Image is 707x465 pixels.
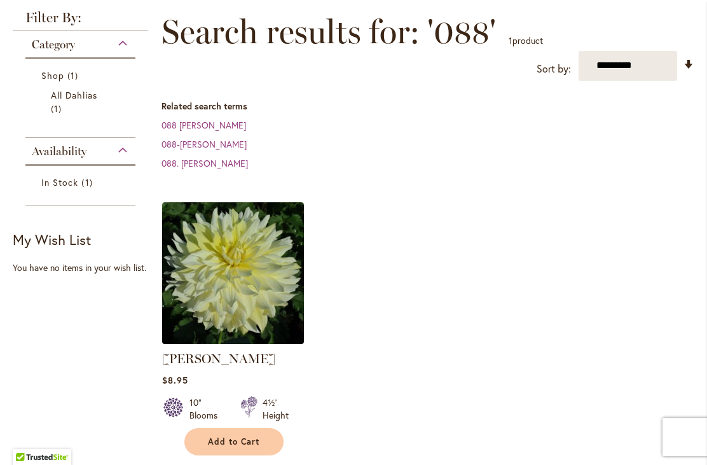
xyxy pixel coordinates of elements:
strong: My Wish List [13,230,91,249]
div: 4½' Height [263,396,289,422]
strong: Filter By: [13,11,148,31]
span: Availability [32,144,86,158]
span: 1 [51,102,65,115]
a: [PERSON_NAME] [162,351,275,366]
span: Add to Cart [208,436,260,447]
span: Search results for: '088' [161,13,496,51]
a: All Dahlias [51,88,113,115]
a: 088. [PERSON_NAME] [161,157,248,169]
span: 1 [67,69,81,82]
span: $8.95 [162,374,188,386]
span: Category [32,38,75,52]
a: 088-[PERSON_NAME] [161,138,247,150]
span: Shop [41,69,64,81]
dt: Related search terms [161,100,694,113]
a: In Stock 1 [41,176,123,189]
iframe: Launch Accessibility Center [10,420,45,455]
span: 1 [81,176,95,189]
a: La Luna [162,335,304,347]
p: product [509,31,543,51]
label: Sort by: [537,57,571,81]
a: Shop [41,69,123,82]
a: 088 [PERSON_NAME] [161,119,246,131]
div: 10" Blooms [189,396,225,422]
button: Add to Cart [184,428,284,455]
span: In Stock [41,176,78,188]
span: All Dahlias [51,89,98,101]
div: You have no items in your wish list. [13,261,154,274]
img: La Luna [162,202,304,344]
span: 1 [509,34,512,46]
